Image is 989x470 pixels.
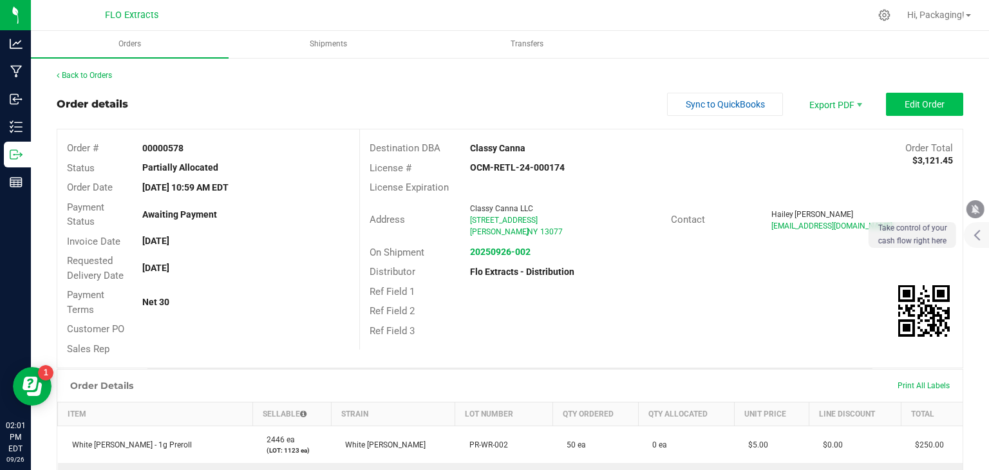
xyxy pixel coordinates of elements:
[771,210,793,219] span: Hailey
[58,402,253,426] th: Item
[796,93,873,116] li: Export PDF
[142,209,217,220] strong: Awaiting Payment
[31,31,229,58] a: Orders
[771,221,892,230] span: [EMAIL_ADDRESS][DOMAIN_NAME]
[67,182,113,193] span: Order Date
[370,142,440,154] span: Destination DBA
[905,99,945,109] span: Edit Order
[10,65,23,78] inline-svg: Manufacturing
[560,440,586,449] span: 50 ea
[370,286,415,297] span: Ref Field 1
[67,162,95,174] span: Status
[428,31,626,58] a: Transfers
[816,440,843,449] span: $0.00
[671,214,705,225] span: Contact
[370,266,415,277] span: Distributor
[886,93,963,116] button: Edit Order
[10,93,23,106] inline-svg: Inbound
[10,37,23,50] inline-svg: Analytics
[142,263,169,273] strong: [DATE]
[370,325,415,337] span: Ref Field 3
[370,247,424,258] span: On Shipment
[876,9,892,21] div: Manage settings
[734,402,809,426] th: Unit Price
[552,402,638,426] th: Qty Ordered
[912,155,953,165] strong: $3,121.45
[370,214,405,225] span: Address
[909,440,944,449] span: $250.00
[540,227,563,236] span: 13077
[455,402,552,426] th: Lot Number
[795,210,853,219] span: [PERSON_NAME]
[493,39,561,50] span: Transfers
[667,93,783,116] button: Sync to QuickBooks
[742,440,768,449] span: $5.00
[292,39,364,50] span: Shipments
[260,446,323,455] p: (LOT: 1123 ea)
[252,402,331,426] th: Sellable
[905,142,953,154] span: Order Total
[526,227,527,236] span: ,
[142,297,169,307] strong: Net 30
[907,10,965,20] span: Hi, Packaging!
[527,227,538,236] span: NY
[10,120,23,133] inline-svg: Inventory
[470,204,533,213] span: Classy Canna LLC
[57,97,128,112] div: Order details
[470,267,574,277] strong: Flo Extracts - Distribution
[901,402,963,426] th: Total
[70,381,133,391] h1: Order Details
[898,285,950,337] img: Scan me!
[10,148,23,161] inline-svg: Outbound
[470,143,525,153] strong: Classy Canna
[898,381,950,390] span: Print All Labels
[6,455,25,464] p: 09/26
[67,236,120,247] span: Invoice Date
[142,162,218,173] strong: Partially Allocated
[142,143,184,153] strong: 00000578
[67,289,104,315] span: Payment Terms
[339,440,426,449] span: White [PERSON_NAME]
[370,305,415,317] span: Ref Field 2
[260,435,295,444] span: 2446 ea
[230,31,428,58] a: Shipments
[646,440,667,449] span: 0 ea
[67,255,124,281] span: Requested Delivery Date
[6,420,25,455] p: 02:01 PM EDT
[470,216,538,225] span: [STREET_ADDRESS]
[67,343,109,355] span: Sales Rep
[101,39,158,50] span: Orders
[470,227,529,236] span: [PERSON_NAME]
[67,202,104,228] span: Payment Status
[463,440,508,449] span: PR-WR-002
[809,402,901,426] th: Line Discount
[13,367,52,406] iframe: Resource center
[638,402,734,426] th: Qty Allocated
[67,142,99,154] span: Order #
[470,247,531,257] a: 20250926-002
[66,440,192,449] span: White [PERSON_NAME] - 1g Preroll
[331,402,455,426] th: Strain
[142,182,229,193] strong: [DATE] 10:59 AM EDT
[898,285,950,337] qrcode: 00000578
[67,323,124,335] span: Customer PO
[10,176,23,189] inline-svg: Reports
[57,71,112,80] a: Back to Orders
[470,162,565,173] strong: OCM-RETL-24-000174
[142,236,169,246] strong: [DATE]
[370,182,449,193] span: License Expiration
[370,162,411,174] span: License #
[686,99,765,109] span: Sync to QuickBooks
[105,10,158,21] span: FLO Extracts
[38,365,53,381] iframe: Resource center unread badge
